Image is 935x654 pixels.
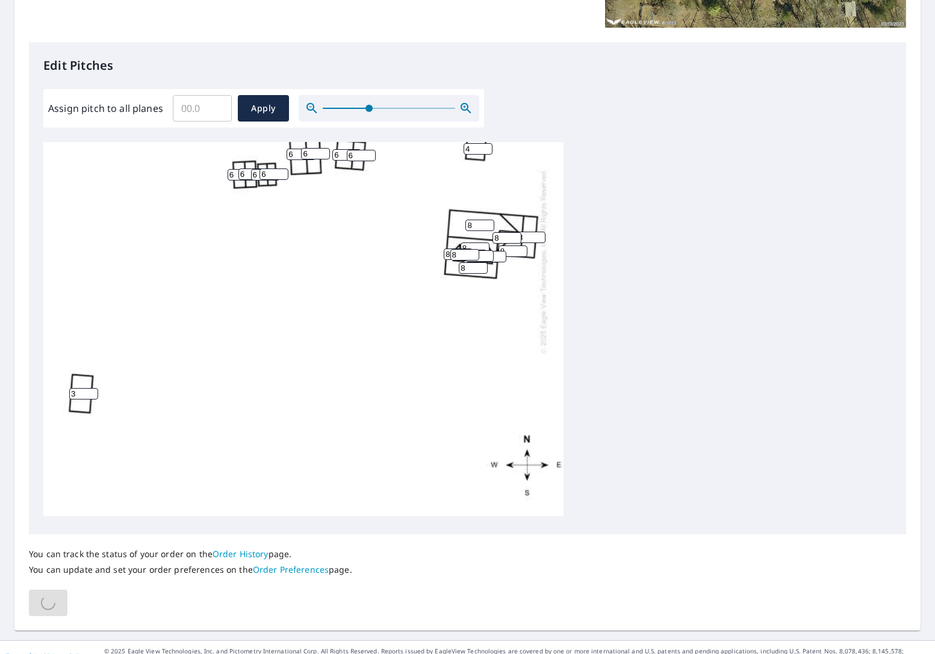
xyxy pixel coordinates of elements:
p: You can track the status of your order on the page. [29,549,352,560]
input: 00.0 [173,91,232,125]
p: Edit Pitches [43,57,892,75]
a: Order Preferences [253,564,329,575]
a: Order History [213,548,269,560]
span: Apply [247,101,279,116]
label: Assign pitch to all planes [48,101,163,116]
button: Apply [238,95,289,122]
p: You can update and set your order preferences on the page. [29,564,352,575]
